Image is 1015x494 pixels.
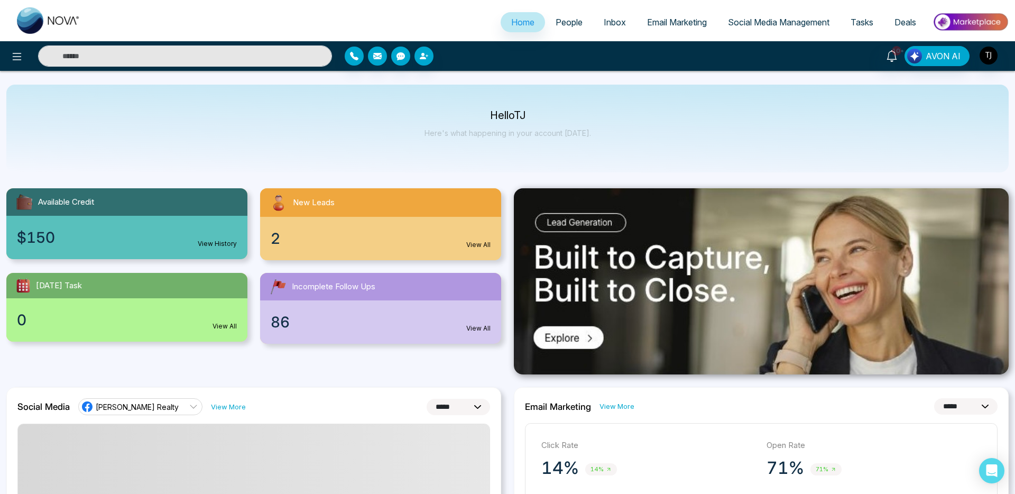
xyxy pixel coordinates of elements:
[17,309,26,331] span: 0
[647,17,707,28] span: Email Marketing
[926,50,961,62] span: AVON AI
[599,401,634,411] a: View More
[36,280,82,292] span: [DATE] Task
[884,12,927,32] a: Deals
[636,12,717,32] a: Email Marketing
[254,273,508,344] a: Incomplete Follow Ups86View All
[894,17,916,28] span: Deals
[17,7,80,34] img: Nova CRM Logo
[15,193,34,212] img: availableCredit.svg
[511,17,534,28] span: Home
[466,240,491,250] a: View All
[545,12,593,32] a: People
[892,46,901,56] span: 10+
[810,463,842,475] span: 71%
[514,188,1009,374] img: .
[593,12,636,32] a: Inbox
[879,46,905,65] a: 10+
[980,47,998,65] img: User Avatar
[213,322,237,331] a: View All
[840,12,884,32] a: Tasks
[15,277,32,294] img: todayTask.svg
[604,17,626,28] span: Inbox
[907,49,922,63] img: Lead Flow
[198,239,237,249] a: View History
[271,311,290,333] span: 86
[541,440,756,452] p: Click Rate
[728,17,829,28] span: Social Media Management
[271,227,280,250] span: 2
[17,401,70,412] h2: Social Media
[585,463,617,475] span: 14%
[17,226,55,249] span: $150
[767,440,981,452] p: Open Rate
[556,17,583,28] span: People
[293,197,335,209] span: New Leads
[525,401,591,412] h2: Email Marketing
[905,46,970,66] button: AVON AI
[767,458,804,479] p: 71%
[851,17,873,28] span: Tasks
[269,193,289,213] img: newLeads.svg
[979,458,1004,483] div: Open Intercom Messenger
[501,12,545,32] a: Home
[425,129,591,138] p: Here's what happening in your account [DATE].
[292,281,375,293] span: Incomplete Follow Ups
[38,196,94,208] span: Available Credit
[717,12,840,32] a: Social Media Management
[211,402,246,412] a: View More
[541,458,579,479] p: 14%
[932,10,1009,34] img: Market-place.gif
[254,188,508,260] a: New Leads2View All
[466,324,491,333] a: View All
[269,277,288,296] img: followUps.svg
[425,111,591,120] p: Hello TJ
[96,402,179,412] span: [PERSON_NAME] Realty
